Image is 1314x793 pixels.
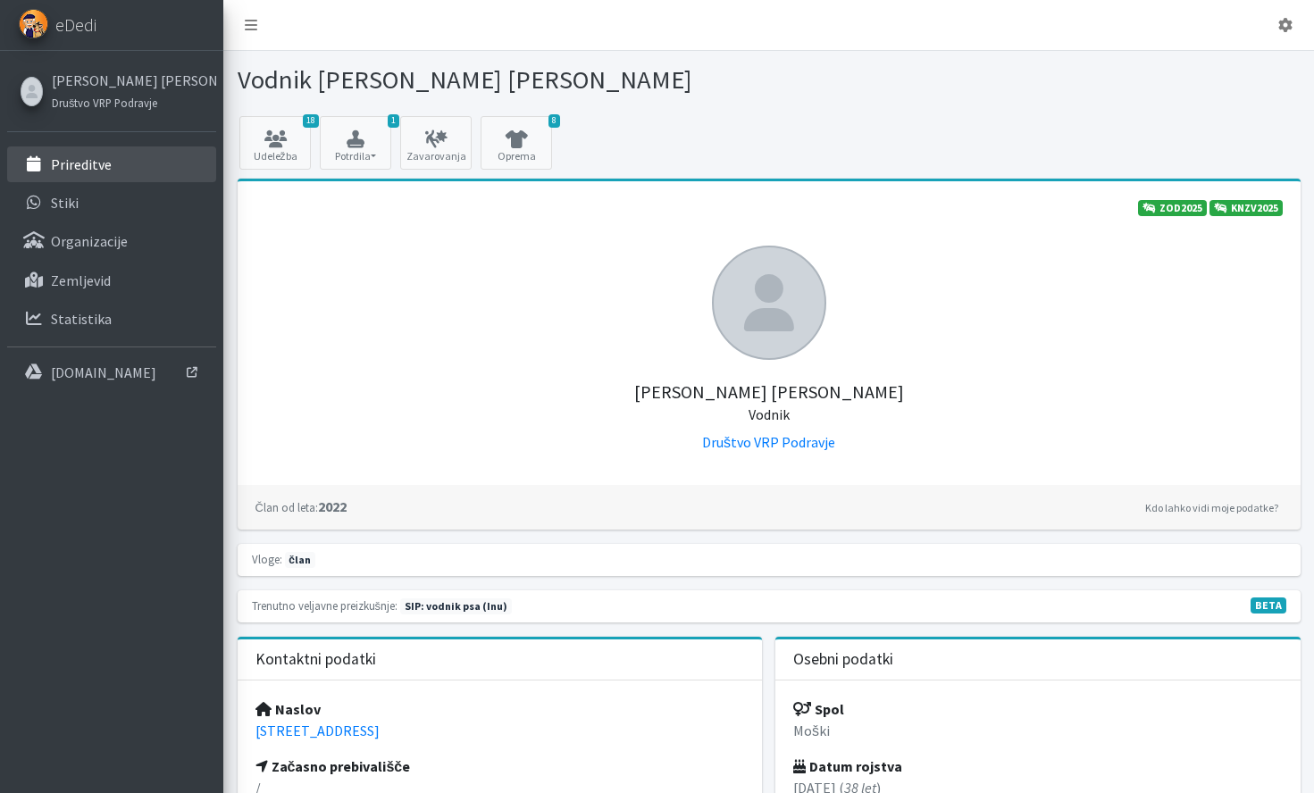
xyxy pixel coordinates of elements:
[239,116,311,170] a: 18 Udeležba
[1141,497,1283,519] a: Kdo lahko vidi moje podatke?
[7,355,216,390] a: [DOMAIN_NAME]
[548,114,560,128] span: 8
[1251,597,1286,614] span: V fazi razvoja
[51,232,128,250] p: Organizacije
[702,433,835,451] a: Društvo VRP Podravje
[252,552,282,566] small: Vloge:
[7,301,216,337] a: Statistika
[7,146,216,182] a: Prireditve
[255,650,376,669] h3: Kontaktni podatki
[238,64,763,96] h1: Vodnik [PERSON_NAME] [PERSON_NAME]
[1138,200,1207,216] a: ZOD2025
[285,552,315,568] span: član
[793,650,893,669] h3: Osebni podatki
[51,194,79,212] p: Stiki
[255,497,347,515] strong: 2022
[51,155,112,173] p: Prireditve
[252,598,398,613] small: Trenutno veljavne preizkušnje:
[255,500,318,514] small: Član od leta:
[19,9,48,38] img: eDedi
[749,405,790,423] small: Vodnik
[52,91,212,113] a: Društvo VRP Podravje
[51,310,112,328] p: Statistika
[255,722,380,739] a: [STREET_ADDRESS]
[55,12,96,38] span: eDedi
[51,363,156,381] p: [DOMAIN_NAME]
[52,96,157,110] small: Društvo VRP Podravje
[400,116,472,170] a: Zavarovanja
[400,598,512,614] span: Naslednja preizkušnja: pomlad 2026
[793,757,902,775] strong: Datum rojstva
[51,271,111,289] p: Zemljevid
[793,720,1283,741] p: Moški
[52,70,212,91] a: [PERSON_NAME] [PERSON_NAME]
[7,185,216,221] a: Stiki
[481,116,552,170] a: 8 Oprema
[793,700,844,718] strong: Spol
[255,700,321,718] strong: Naslov
[7,263,216,298] a: Zemljevid
[1209,200,1283,216] a: KNZV2025
[255,360,1283,424] h5: [PERSON_NAME] [PERSON_NAME]
[7,223,216,259] a: Organizacije
[320,116,391,170] button: 1 Potrdila
[255,757,411,775] strong: Začasno prebivališče
[388,114,399,128] span: 1
[303,114,319,128] span: 18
